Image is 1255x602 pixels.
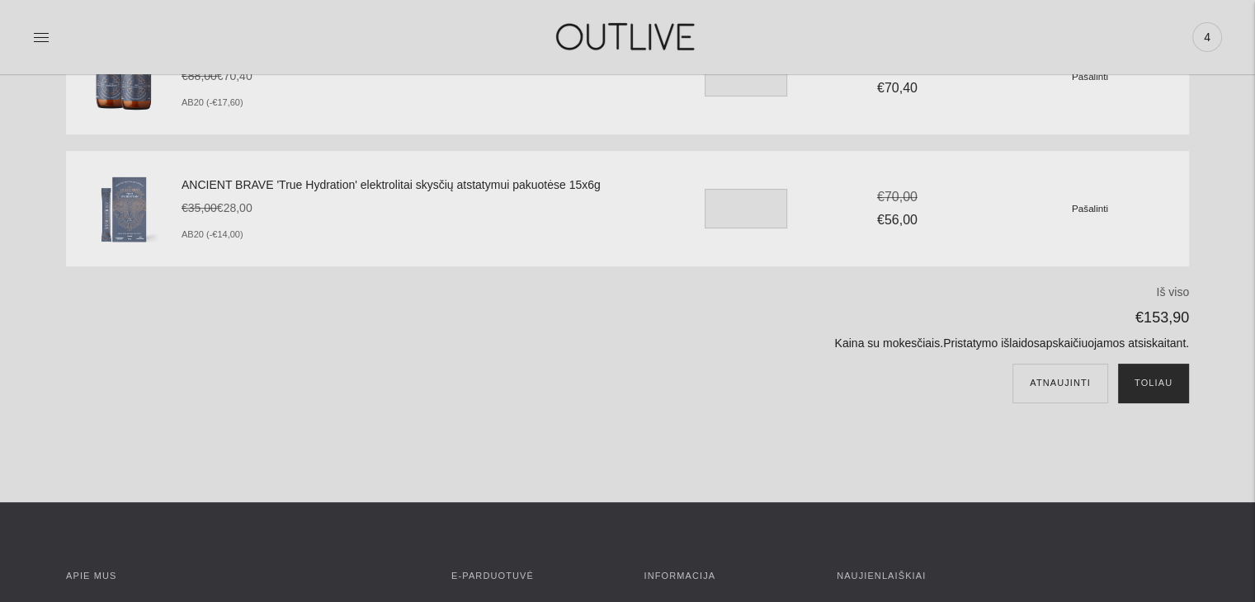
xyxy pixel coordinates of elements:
[83,35,165,118] img: 2xANCIENT BRAVE 'True Hydration' elektrolitai skysčių atstatymui 180g
[1192,19,1222,55] a: 4
[1072,201,1108,214] a: Pašalinti
[814,186,979,231] div: €56,00
[943,336,1040,350] a: Pristatymo išlaidos
[1072,203,1108,214] small: Pašalinti
[459,334,1189,354] p: Kaina su mokesčiais. apskaičiuojamos atsiskaitant.
[66,568,418,585] h3: APIE MUS
[83,167,165,250] img: ANCIENT BRAVE 'True Hydration' elektrolitai skysčių atstatymui pakuotėse 15x6g
[182,96,661,109] li: AB20 (-€17,60)
[451,568,611,585] h3: E-parduotuvė
[524,8,730,65] img: OUTLIVE
[1072,69,1108,82] a: Pašalinti
[1072,71,1108,82] small: Pašalinti
[182,69,217,82] s: €88,00
[182,228,661,241] li: AB20 (-€14,00)
[1196,26,1219,49] span: 4
[705,57,787,96] input: Translation missing: en.cart.general.item_quantity
[459,283,1189,303] p: Iš viso
[182,67,661,109] div: €70,40
[877,190,918,204] s: €70,00
[182,176,661,195] a: ANCIENT BRAVE 'True Hydration' elektrolitai skysčių atstatymui pakuotėse 15x6g
[459,305,1189,331] p: €153,90
[814,54,979,99] div: €70,40
[705,189,787,228] input: Translation missing: en.cart.general.item_quantity
[837,568,1189,585] h3: Naujienlaiškiai
[644,568,804,585] h3: INFORMACIJA
[182,201,217,214] s: €35,00
[1012,364,1108,403] button: Atnaujinti
[1118,364,1189,403] button: Toliau
[182,199,661,241] div: €28,00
